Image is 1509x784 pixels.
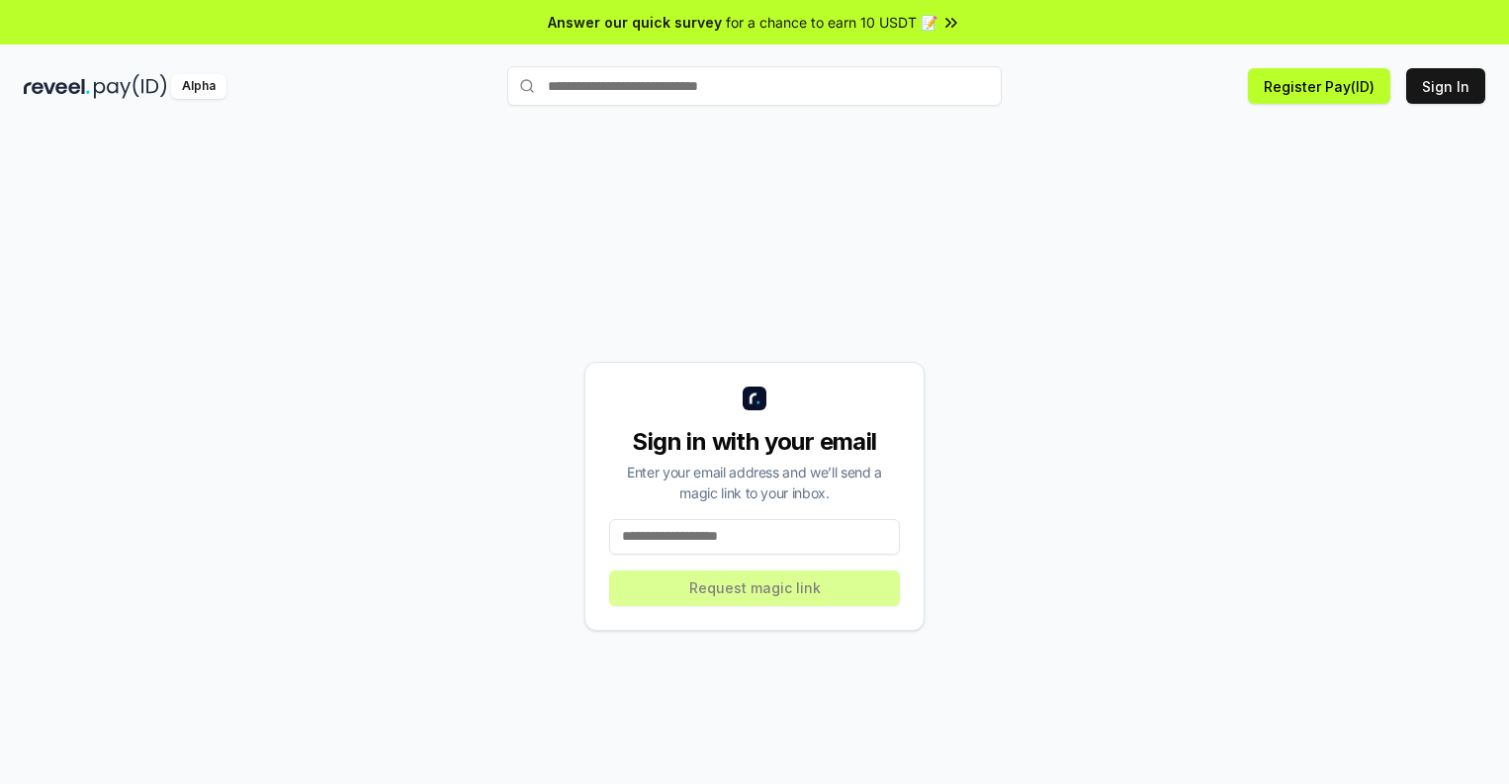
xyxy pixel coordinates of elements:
span: for a chance to earn 10 USDT 📝 [726,12,937,33]
div: Enter your email address and we’ll send a magic link to your inbox. [609,462,900,503]
img: logo_small [743,387,766,410]
img: reveel_dark [24,74,90,99]
button: Register Pay(ID) [1248,68,1390,104]
button: Sign In [1406,68,1485,104]
div: Alpha [171,74,226,99]
span: Answer our quick survey [548,12,722,33]
div: Sign in with your email [609,426,900,458]
img: pay_id [94,74,167,99]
